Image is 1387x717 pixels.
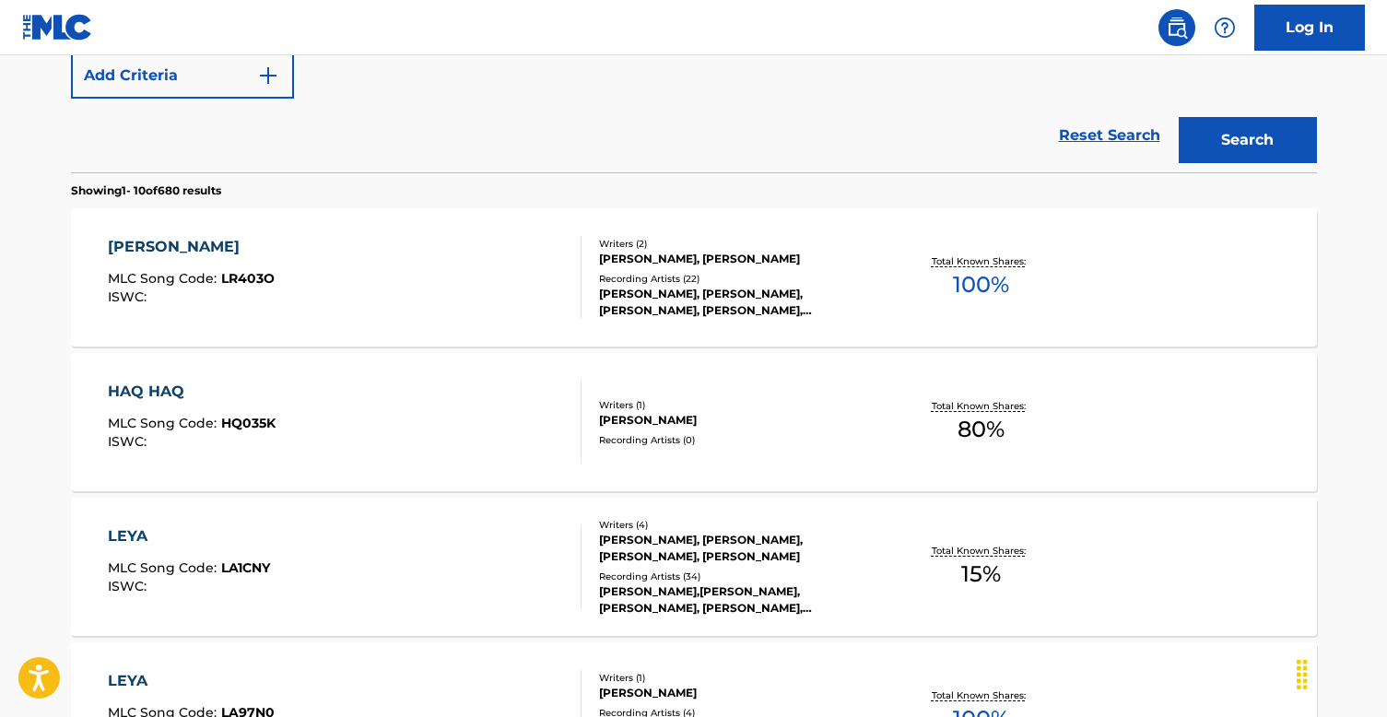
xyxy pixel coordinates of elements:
div: Help [1206,9,1243,46]
a: [PERSON_NAME]MLC Song Code:LR403OISWC:Writers (2)[PERSON_NAME], [PERSON_NAME]Recording Artists (2... [71,208,1317,347]
span: LR403O [221,270,275,287]
div: [PERSON_NAME], [PERSON_NAME], [PERSON_NAME], [PERSON_NAME] [599,532,877,565]
div: LEYA [108,525,270,547]
p: Total Known Shares: [932,688,1030,702]
span: 80 % [958,413,1005,446]
div: [PERSON_NAME], [PERSON_NAME], [PERSON_NAME], [PERSON_NAME], [PERSON_NAME] [599,286,877,319]
span: 15 % [961,558,1001,591]
span: ISWC : [108,433,151,450]
a: LEYAMLC Song Code:LA1CNYISWC:Writers (4)[PERSON_NAME], [PERSON_NAME], [PERSON_NAME], [PERSON_NAME... [71,498,1317,636]
div: Writers ( 2 ) [599,237,877,251]
div: Recording Artists ( 22 ) [599,272,877,286]
a: Reset Search [1050,115,1170,156]
span: MLC Song Code : [108,559,221,576]
div: [PERSON_NAME] [108,236,275,258]
div: Drag [1287,647,1317,702]
div: HAQ HAQ [108,381,276,403]
div: Writers ( 4 ) [599,518,877,532]
div: [PERSON_NAME],[PERSON_NAME], [PERSON_NAME], [PERSON_NAME],[PERSON_NAME], [PERSON_NAME], [PERSON_N... [599,583,877,617]
img: 9d2ae6d4665cec9f34b9.svg [257,65,279,87]
span: HQ035K [221,415,276,431]
a: HAQ HAQMLC Song Code:HQ035KISWC:Writers (1)[PERSON_NAME]Recording Artists (0)Total Known Shares:80% [71,353,1317,491]
div: LEYA [108,670,275,692]
p: Total Known Shares: [932,399,1030,413]
div: Recording Artists ( 0 ) [599,433,877,447]
a: Log In [1254,5,1365,51]
p: Total Known Shares: [932,254,1030,268]
a: Public Search [1158,9,1195,46]
p: Showing 1 - 10 of 680 results [71,182,221,199]
div: Recording Artists ( 34 ) [599,570,877,583]
span: 100 % [953,268,1009,301]
div: Writers ( 1 ) [599,398,877,412]
img: search [1166,17,1188,39]
span: MLC Song Code : [108,415,221,431]
div: Writers ( 1 ) [599,671,877,685]
iframe: Chat Widget [1295,629,1387,717]
span: ISWC : [108,578,151,594]
button: Search [1179,117,1317,163]
button: Add Criteria [71,53,294,99]
img: help [1214,17,1236,39]
img: MLC Logo [22,14,93,41]
span: MLC Song Code : [108,270,221,287]
span: ISWC : [108,288,151,305]
span: LA1CNY [221,559,270,576]
div: [PERSON_NAME] [599,685,877,701]
p: Total Known Shares: [932,544,1030,558]
div: [PERSON_NAME] [599,412,877,429]
div: [PERSON_NAME], [PERSON_NAME] [599,251,877,267]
